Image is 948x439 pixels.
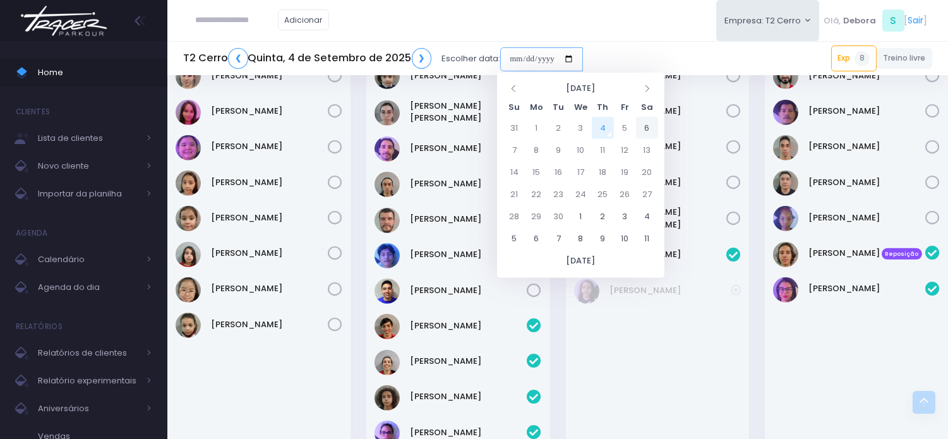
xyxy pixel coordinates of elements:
[211,318,328,331] a: [PERSON_NAME]
[773,277,798,303] img: Gabriella Gomes de Melo
[773,100,798,125] img: Douglas Guerra
[411,100,527,124] a: [PERSON_NAME] [PERSON_NAME]
[411,142,527,155] a: [PERSON_NAME]
[211,140,328,153] a: [PERSON_NAME]
[16,220,48,246] h4: Agenda
[773,135,798,160] img: Eric Torres Santos
[525,117,548,139] td: 1
[570,205,592,227] td: 1
[411,355,527,368] a: [PERSON_NAME]
[503,139,525,161] td: 7
[614,227,636,250] td: 10
[614,205,636,227] td: 3
[808,212,925,224] a: [PERSON_NAME]
[548,161,570,183] td: 16
[609,176,726,189] a: [PERSON_NAME]
[773,206,798,231] img: Rosa Luiza Barbosa Luciano
[38,186,139,202] span: Importar da planilha
[570,183,592,205] td: 24
[592,139,614,161] td: 11
[609,105,726,117] a: [PERSON_NAME]
[375,350,400,375] img: Eliane Mendes Navas
[278,9,330,30] a: Adicionar
[614,98,636,117] th: Fr
[592,227,614,250] td: 9
[503,227,525,250] td: 5
[592,117,614,139] td: 4
[375,172,400,197] img: Bruno Hashimoto
[570,98,592,117] th: We
[592,98,614,117] th: Th
[375,279,400,304] img: Felipe Turczyn Berland
[176,135,201,160] img: Gabriela Nakabayashi Ferreira
[773,242,798,267] img: Diego Nicolas Graciano
[211,176,328,189] a: [PERSON_NAME]
[375,208,400,233] img: Edson Carvalho dos Santos Filho
[176,277,201,303] img: Natália Mie Sunami
[411,426,527,439] a: [PERSON_NAME]
[614,139,636,161] td: 12
[411,284,527,297] a: [PERSON_NAME]
[38,64,152,81] span: Home
[824,15,841,27] span: Olá,
[38,400,139,417] span: Aniversários
[525,98,548,117] th: Mo
[375,100,400,126] img: Ana Luiza Puglia
[570,117,592,139] td: 3
[525,227,548,250] td: 6
[38,345,139,361] span: Relatórios de clientes
[411,320,527,332] a: [PERSON_NAME]
[375,385,400,411] img: Gaizka Alveal Garcia
[38,251,139,268] span: Calendário
[808,69,925,82] a: [PERSON_NAME]
[808,140,925,153] a: [PERSON_NAME]
[808,105,925,117] a: [PERSON_NAME]
[636,205,658,227] td: 4
[773,171,798,196] img: Guilherme Sato
[411,213,527,226] a: [PERSON_NAME]
[808,176,925,189] a: [PERSON_NAME]
[176,171,201,196] img: Laura Linck
[228,48,248,69] a: ❮
[525,161,548,183] td: 15
[831,45,877,71] a: Exp8
[609,69,726,82] a: [PERSON_NAME]
[882,9,904,32] span: S
[211,212,328,224] a: [PERSON_NAME]
[855,51,870,66] span: 8
[375,314,400,339] img: Eduardo Ribeiro Castro
[176,242,201,267] img: Luana Beggs
[877,48,933,69] a: Treino livre
[503,117,525,139] td: 31
[176,64,201,89] img: AMANDA PARRINI
[548,183,570,205] td: 23
[525,183,548,205] td: 22
[38,130,139,147] span: Lista de clientes
[908,14,924,27] a: Sair
[592,205,614,227] td: 2
[211,247,328,260] a: [PERSON_NAME]
[503,98,525,117] th: Su
[503,205,525,227] td: 28
[16,314,63,339] h4: Relatórios
[808,247,925,260] a: [PERSON_NAME] Reposição
[38,373,139,389] span: Relatório experimentais
[411,390,527,403] a: [PERSON_NAME]
[548,98,570,117] th: Tu
[375,243,400,268] img: Erik Huanca
[609,248,726,261] a: [PERSON_NAME]
[609,284,731,297] a: [PERSON_NAME]
[574,279,599,304] img: Manuela Carrascosa Vasco Gouveia
[636,117,658,139] td: 6
[773,64,798,89] img: Bruno Milan Perfetto
[819,6,932,35] div: [ ]
[882,248,922,260] span: Reposição
[211,69,328,82] a: [PERSON_NAME]
[211,105,328,117] a: [PERSON_NAME]
[183,44,583,73] div: Escolher data:
[38,158,139,174] span: Novo cliente
[614,117,636,139] td: 5
[211,282,328,295] a: [PERSON_NAME]
[609,140,726,153] a: [PERSON_NAME]
[609,206,726,231] a: [PERSON_NAME] [PERSON_NAME]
